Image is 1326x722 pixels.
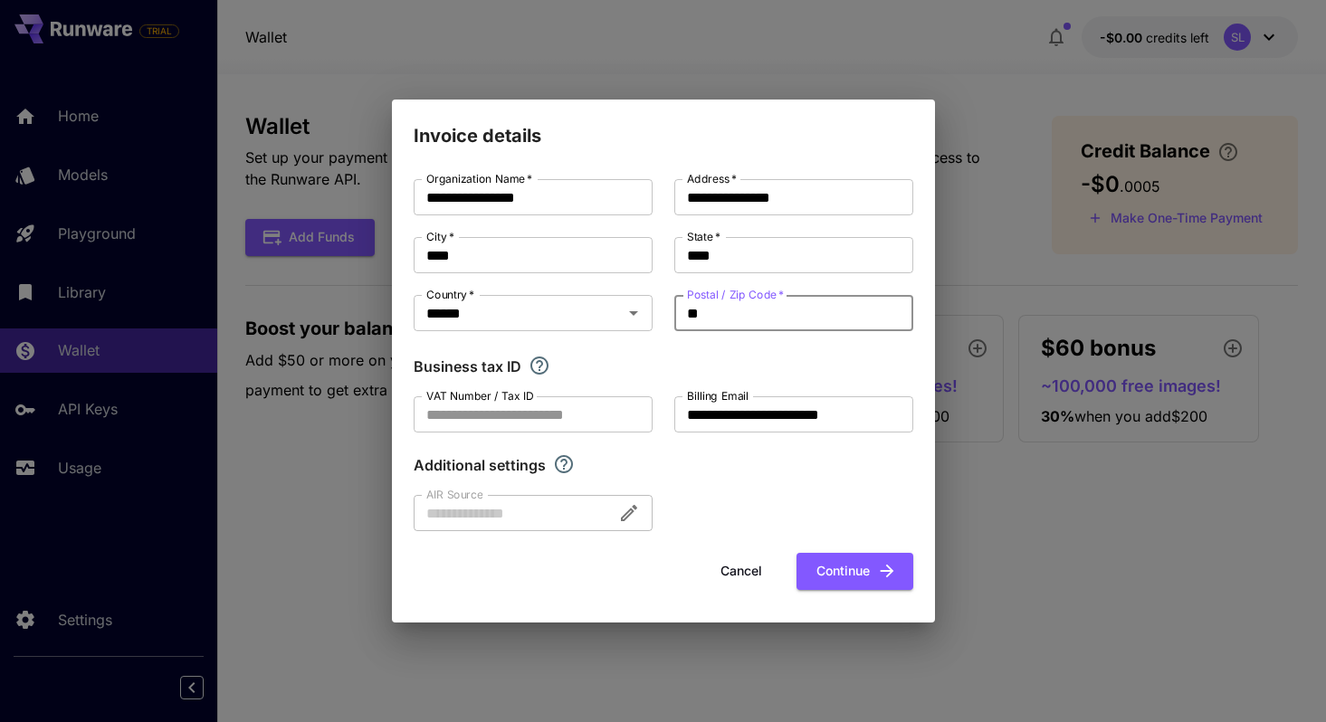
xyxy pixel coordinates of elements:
[687,287,784,302] label: Postal / Zip Code
[414,356,521,377] p: Business tax ID
[529,355,550,376] svg: If you are a business tax registrant, please enter your business tax ID here.
[426,229,454,244] label: City
[687,229,720,244] label: State
[621,300,646,326] button: Open
[687,171,737,186] label: Address
[687,388,749,404] label: Billing Email
[414,454,546,476] p: Additional settings
[553,453,575,475] svg: Explore additional customization settings
[797,553,913,590] button: Continue
[426,171,532,186] label: Organization Name
[701,553,782,590] button: Cancel
[426,487,482,502] label: AIR Source
[426,287,474,302] label: Country
[426,388,534,404] label: VAT Number / Tax ID
[392,100,935,150] h2: Invoice details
